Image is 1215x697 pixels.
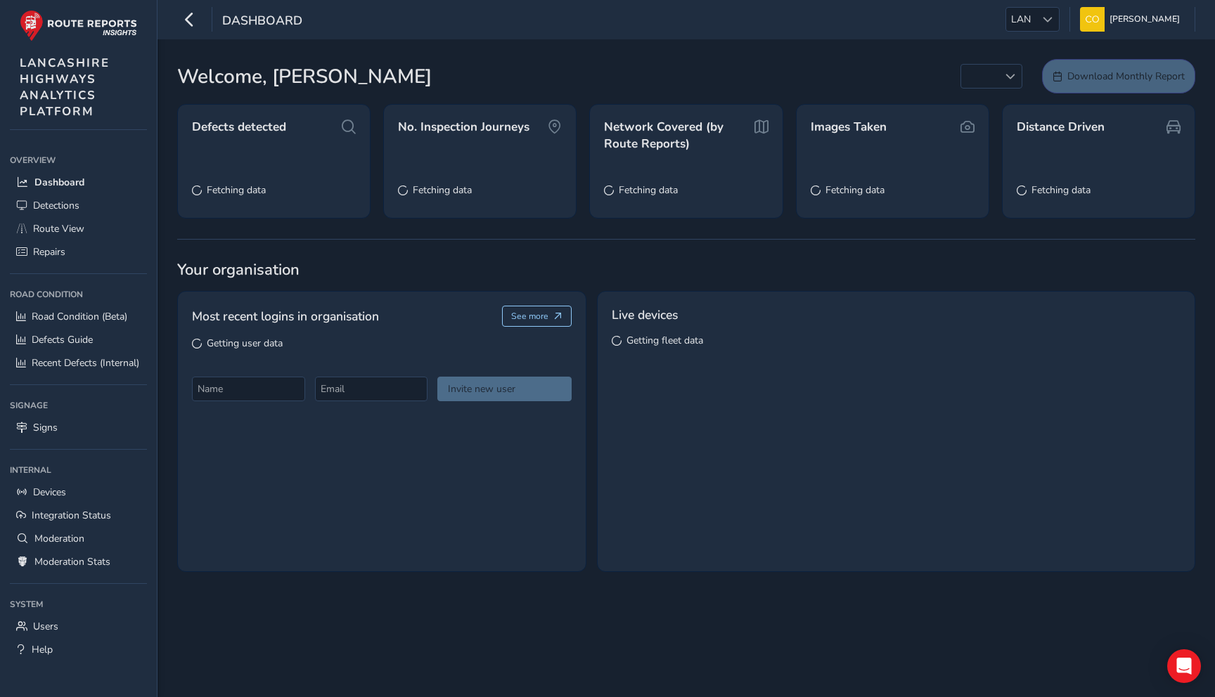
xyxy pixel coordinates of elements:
span: Fetching data [619,183,678,197]
a: Detections [10,194,147,217]
span: Devices [33,486,66,499]
span: Moderation Stats [34,555,110,568]
span: Route View [33,222,84,235]
span: Images Taken [811,119,887,136]
span: Defects detected [192,119,286,136]
span: Defects Guide [32,333,93,346]
a: Moderation Stats [10,550,147,573]
a: Devices [10,481,147,504]
span: Help [32,643,53,656]
input: Name [192,377,305,401]
span: LANCASHIRE HIGHWAYS ANALYTICS PLATFORM [20,55,110,119]
span: Detections [33,199,79,212]
span: Moderation [34,532,84,545]
span: LAN [1006,8,1036,31]
span: Live devices [612,306,678,324]
input: Email [315,377,428,401]
div: Overview [10,150,147,171]
span: Welcome, [PERSON_NAME] [177,62,432,91]
span: See more [511,311,548,322]
span: Dashboard [34,176,84,189]
div: Open Intercom Messenger [1167,649,1201,683]
span: Recent Defects (Internal) [32,356,139,370]
span: Fetching data [413,183,472,197]
span: Most recent logins in organisation [192,307,379,325]
span: Dashboard [222,12,302,32]
div: Internal [10,460,147,481]
img: diamond-layout [1080,7,1105,32]
div: Signage [10,395,147,416]
img: rr logo [20,10,137,41]
span: Integration Status [32,509,111,522]
a: Signs [10,416,147,439]
a: Defects Guide [10,328,147,351]
span: Fetching data [1031,183,1091,197]
span: Fetching data [825,183,885,197]
span: Network Covered (by Route Reports) [604,119,752,152]
a: Moderation [10,527,147,550]
a: Recent Defects (Internal) [10,351,147,374]
span: Users [33,620,58,633]
button: See more [502,306,572,327]
span: Getting user data [207,337,283,350]
span: Fetching data [207,183,266,197]
span: Distance Driven [1017,119,1105,136]
a: Integration Status [10,504,147,527]
span: Getting fleet data [626,334,703,347]
a: Route View [10,217,147,240]
span: Your organisation [177,259,1195,280]
span: Signs [33,421,58,434]
a: Repairs [10,240,147,263]
span: Repairs [33,245,65,259]
span: Road Condition (Beta) [32,310,127,323]
button: [PERSON_NAME] [1080,7,1185,32]
a: Dashboard [10,171,147,194]
a: Users [10,615,147,638]
div: Road Condition [10,284,147,305]
div: System [10,594,147,615]
a: Help [10,638,147,661]
span: [PERSON_NAME] [1110,7,1180,32]
span: No. Inspection Journeys [398,119,529,136]
a: Road Condition (Beta) [10,305,147,328]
